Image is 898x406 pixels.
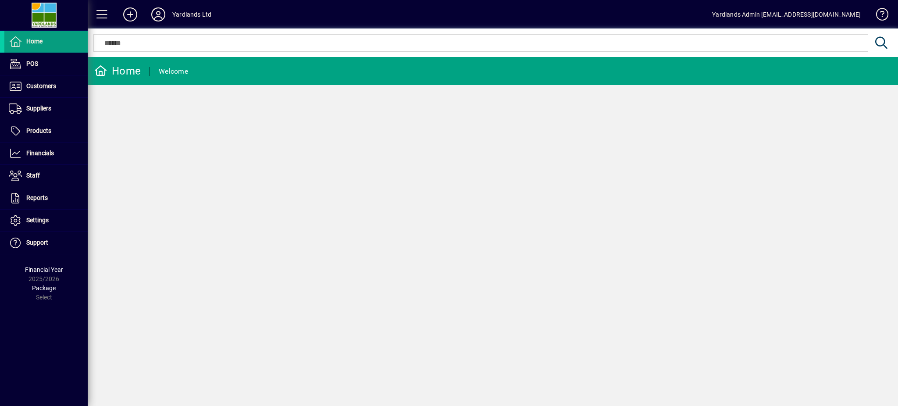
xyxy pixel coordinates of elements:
button: Profile [144,7,172,22]
a: Suppliers [4,98,88,120]
a: Settings [4,210,88,231]
a: Reports [4,187,88,209]
span: Suppliers [26,105,51,112]
a: Financials [4,142,88,164]
div: Welcome [159,64,188,78]
span: Customers [26,82,56,89]
div: Yardlands Ltd [172,7,211,21]
a: Staff [4,165,88,187]
span: Products [26,127,51,134]
span: Staff [26,172,40,179]
button: Add [116,7,144,22]
a: Support [4,232,88,254]
div: Yardlands Admin [EMAIL_ADDRESS][DOMAIN_NAME] [712,7,861,21]
a: Knowledge Base [869,2,887,30]
a: Products [4,120,88,142]
a: Customers [4,75,88,97]
span: Support [26,239,48,246]
span: POS [26,60,38,67]
span: Financials [26,150,54,157]
a: POS [4,53,88,75]
span: Package [32,285,56,292]
span: Settings [26,217,49,224]
span: Financial Year [25,266,63,273]
span: Home [26,38,43,45]
span: Reports [26,194,48,201]
div: Home [94,64,141,78]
